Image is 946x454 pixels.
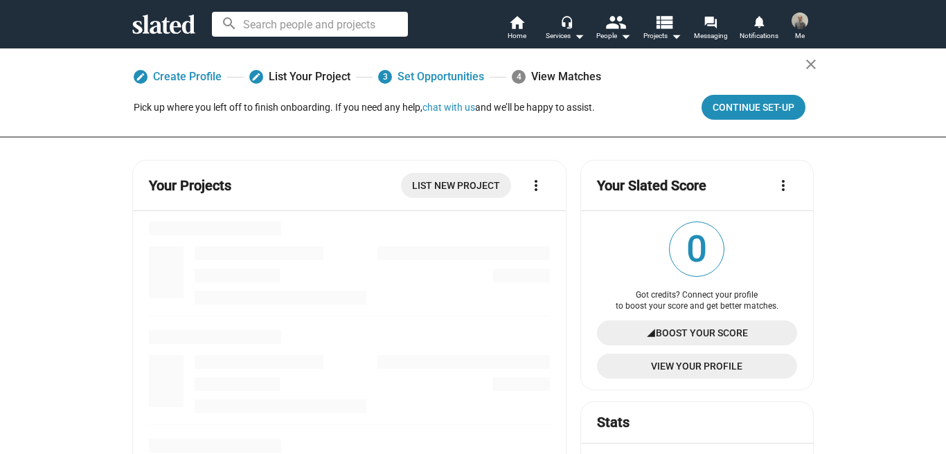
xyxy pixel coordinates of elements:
[704,15,717,28] mat-icon: forum
[783,10,816,46] button: Hugo MartinsMe
[795,28,805,44] span: Me
[740,28,778,44] span: Notifications
[752,15,765,28] mat-icon: notifications
[492,14,541,44] a: Home
[597,413,630,432] mat-card-title: Stats
[401,173,511,198] a: List New Project
[656,320,748,345] span: Boost Your Score
[597,176,706,195] mat-card-title: Your Slated Score
[541,14,589,44] button: Services
[608,354,786,379] span: View Your Profile
[412,173,500,198] span: List New Project
[571,28,587,44] mat-icon: arrow_drop_down
[251,72,261,82] mat-icon: edit
[512,64,601,89] div: View Matches
[512,70,526,84] span: 4
[597,320,797,345] a: Boost Your Score
[508,14,525,30] mat-icon: home
[654,12,674,32] mat-icon: view_list
[422,102,475,113] button: chat with us
[792,12,808,29] img: Hugo Martins
[638,14,686,44] button: Projects
[735,14,783,44] a: Notifications
[605,12,625,32] mat-icon: people
[136,72,145,82] mat-icon: edit
[713,95,794,120] span: Continue Set-up
[646,320,656,345] mat-icon: signal_cellular_4_bar
[803,56,819,73] mat-icon: close
[134,101,595,114] div: Pick up where you left off to finish onboarding. If you need any help, and we’ll be happy to assist.
[546,28,584,44] div: Services
[560,15,573,28] mat-icon: headset_mic
[589,14,638,44] button: People
[597,354,797,379] a: View Your Profile
[378,64,484,89] a: 3Set Opportunities
[694,28,728,44] span: Messaging
[668,28,684,44] mat-icon: arrow_drop_down
[617,28,634,44] mat-icon: arrow_drop_down
[686,14,735,44] a: Messaging
[212,12,408,37] input: Search people and projects
[508,28,526,44] span: Home
[378,70,392,84] span: 3
[596,28,631,44] div: People
[775,177,792,194] mat-icon: more_vert
[249,64,350,89] a: List Your Project
[643,28,681,44] span: Projects
[597,290,797,312] div: Got credits? Connect your profile to boost your score and get better matches.
[149,176,231,195] mat-card-title: Your Projects
[134,64,222,89] a: Create Profile
[528,177,544,194] mat-icon: more_vert
[702,95,805,120] button: Continue Set-up
[670,222,724,276] span: 0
